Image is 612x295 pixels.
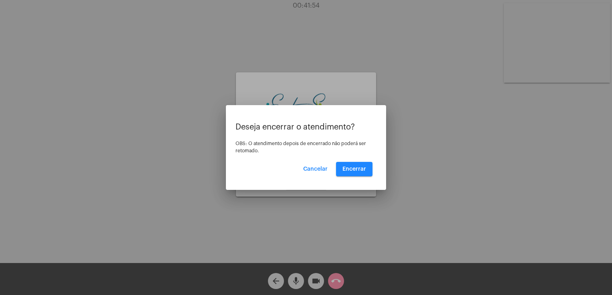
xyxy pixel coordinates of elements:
[236,123,376,132] p: Deseja encerrar o atendimento?
[342,166,366,172] span: Encerrar
[297,162,334,176] button: Cancelar
[336,162,372,176] button: Encerrar
[303,166,328,172] span: Cancelar
[236,141,366,153] span: OBS: O atendimento depois de encerrado não poderá ser retomado.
